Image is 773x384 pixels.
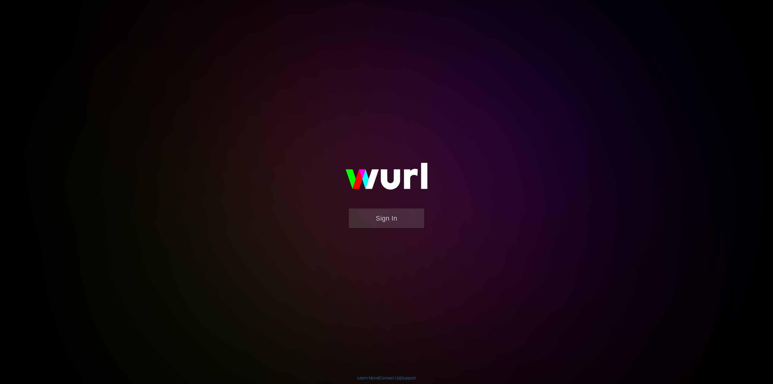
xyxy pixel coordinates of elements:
button: Sign In [349,208,424,228]
div: | | [357,375,416,381]
a: Contact Us [379,376,400,380]
a: Support [401,376,416,380]
img: wurl-logo-on-black-223613ac3d8ba8fe6dc639794a292ebdb59501304c7dfd60c99c58986ef67473.svg [326,150,447,208]
a: Learn More [357,376,378,380]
